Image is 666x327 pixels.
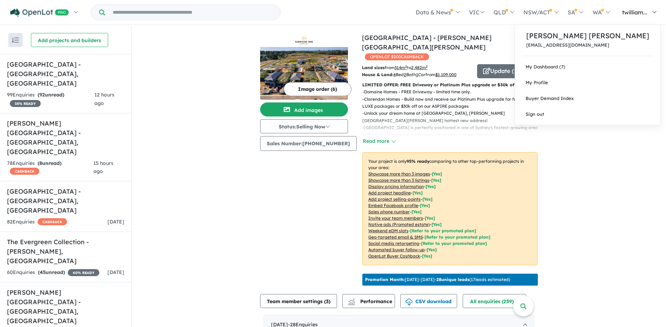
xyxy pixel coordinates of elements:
b: House & Land: [362,72,393,77]
div: 82 Enquir ies [7,218,67,226]
span: [Refer to your promoted plan] [410,228,476,233]
h5: The Evergreen Collection - [PERSON_NAME] , [GEOGRAPHIC_DATA] [7,237,124,266]
p: from [362,64,472,71]
div: 78 Enquir ies [7,159,93,176]
p: LIMITED OFFER: FREE Driveway or Platinum Plus upgrade or $30k off! [362,81,538,88]
img: Fairwood Rise Estate - Rouse Hill Logo [263,36,345,44]
strong: ( unread) [38,92,64,98]
u: 2,482 m [411,65,428,70]
span: [ Yes ] [422,196,433,202]
h5: [PERSON_NAME][GEOGRAPHIC_DATA] - [GEOGRAPHIC_DATA] , [GEOGRAPHIC_DATA] [7,288,124,326]
p: - Unlock your dream home at [GEOGRAPHIC_DATA], [PERSON_NAME][GEOGRAPHIC_DATA][PERSON_NAME] hottes... [362,110,543,124]
u: Invite your team members [368,215,423,221]
span: twilliam... [622,9,647,16]
h5: [PERSON_NAME][GEOGRAPHIC_DATA] - [GEOGRAPHIC_DATA] , [GEOGRAPHIC_DATA] [7,119,124,156]
span: [ Yes ] [431,178,441,183]
span: 3 [326,298,329,305]
u: 2 [404,72,406,77]
span: CASHBACK [38,218,67,225]
span: [ Yes ] [411,209,422,214]
span: [ Yes ] [425,215,435,221]
button: All enquiries (259) [463,294,526,308]
a: My Dashboard (7) [515,59,660,75]
a: Buyer Demand Index [515,91,660,106]
a: [PERSON_NAME]​​​​ [PERSON_NAME] [526,31,649,41]
button: Read more [362,137,395,145]
u: OpenLot Buyer Cashback [368,253,420,259]
a: [GEOGRAPHIC_DATA] - [PERSON_NAME][GEOGRAPHIC_DATA][PERSON_NAME] [362,34,492,51]
p: Bed Bath Car from [362,71,472,78]
span: [ Yes ] [432,171,442,176]
u: $ 1,109,000 [435,72,456,77]
img: Fairwood Rise Estate - Rouse Hill [260,47,348,100]
button: Add images [260,102,348,116]
sup: 2 [405,65,407,68]
p: Your project is only comparing to other top-performing projects in your area: - - - - - - - - - -... [362,152,538,265]
button: Performance [342,294,395,308]
u: Social media retargeting [368,241,419,246]
b: Land sizes [362,65,385,70]
span: 12 hours ago [94,92,114,106]
span: 15 hours ago [93,160,113,175]
p: - Clarendon Homes - Build now and receive our Platinum Plus upgrade for free on our LUXE packages... [362,96,543,110]
span: 45 [40,269,46,275]
u: Automated buyer follow-up [368,247,425,252]
img: sort.svg [12,38,19,43]
span: [ Yes ] [426,184,436,189]
input: Try estate name, suburb, builder or developer [106,5,279,20]
span: [Yes] [422,253,432,259]
u: Add project headline [368,190,411,195]
u: Showcase more than 3 listings [368,178,429,183]
button: Status:Selling Now [260,119,348,133]
u: 1 [416,72,418,77]
div: 99 Enquir ies [7,91,94,108]
div: 60 Enquir ies [7,268,99,277]
button: CSV download [400,294,457,308]
u: Showcase more than 3 images [368,171,430,176]
u: Display pricing information [368,184,424,189]
span: [ Yes ] [420,203,430,208]
span: 8 [39,160,42,166]
b: 95 % ready [407,159,429,164]
span: [ Yes ] [413,190,423,195]
p: - [GEOGRAPHIC_DATA] is perfectly positioned in one of Sydney's fastest-growing areas, with retail... [362,124,543,139]
a: Fairwood Rise Estate - Rouse Hill LogoFairwood Rise Estate - Rouse Hill [260,33,348,100]
u: Geo-targeted email & SMS [368,234,423,240]
span: CASHBACK [10,168,39,175]
span: My Profile [526,80,548,85]
span: OPENLOT $ 200 CASHBACK [365,53,429,60]
u: Weekend eDM slots [368,228,408,233]
span: 35 % READY [10,100,41,107]
a: Sign out [515,106,660,122]
span: [Refer to your promoted plan] [424,234,490,240]
a: My Profile [515,75,660,91]
span: [Yes] [431,222,442,227]
u: Sales phone number [368,209,410,214]
u: Embed Facebook profile [368,203,418,208]
u: Add project selling-points [368,196,421,202]
span: 40 % READY [68,269,99,276]
span: [DATE] [107,219,124,225]
b: 28 unique leads [436,277,469,282]
button: Team member settings (3) [260,294,337,308]
h5: [GEOGRAPHIC_DATA] - [GEOGRAPHIC_DATA] , [GEOGRAPHIC_DATA] [7,60,124,88]
sup: 2 [426,65,428,68]
strong: ( unread) [38,160,61,166]
span: 92 [39,92,45,98]
b: Promotion Month: [365,277,405,282]
span: [DATE] [107,269,124,275]
img: download icon [405,299,413,306]
span: [Yes] [427,247,437,252]
button: Sales Number:[PHONE_NUMBER] [260,136,357,151]
span: [Refer to your promoted plan] [421,241,487,246]
p: - Domaine Homes - FREE Driveway - limited time only. [362,88,543,95]
u: 4 [393,72,396,77]
strong: ( unread) [38,269,65,275]
h5: [GEOGRAPHIC_DATA] - [GEOGRAPHIC_DATA] , [GEOGRAPHIC_DATA] [7,187,124,215]
img: Openlot PRO Logo White [10,8,69,17]
a: [EMAIL_ADDRESS][DOMAIN_NAME] [526,42,649,48]
u: Native ads (Promoted estate) [368,222,430,227]
img: line-chart.svg [348,299,355,302]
